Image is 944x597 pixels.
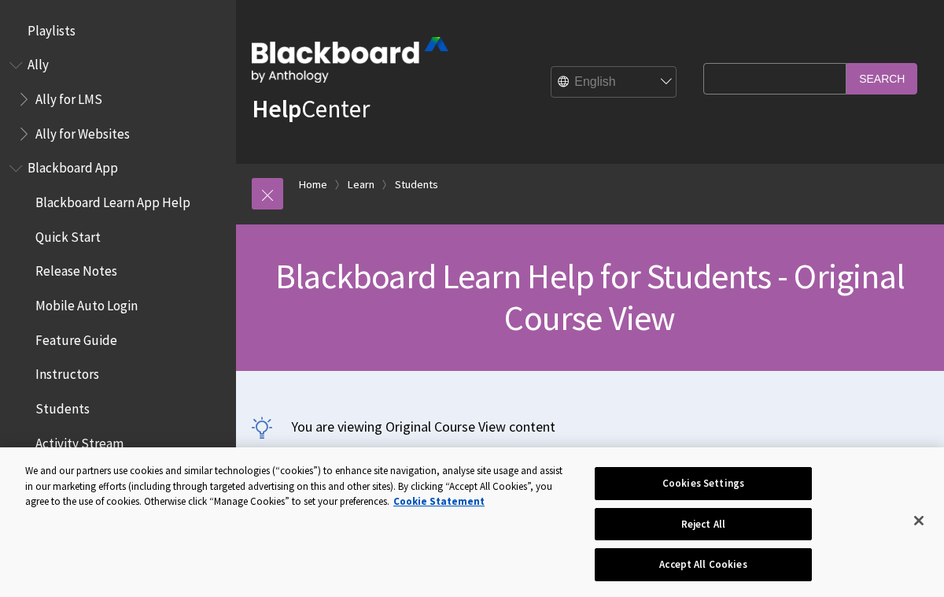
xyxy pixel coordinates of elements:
p: You are viewing Original Course View content [252,417,928,436]
span: Feature Guide [35,327,117,348]
button: Close [902,503,936,538]
span: Ally for Websites [35,121,130,142]
a: Learn [348,175,374,195]
div: We and our partners use cookies and similar technologies (“cookies”) to enhance site navigation, ... [25,463,566,510]
a: Students [395,175,438,195]
nav: Book outline for Anthology Ally Help [9,52,227,147]
strong: Help [252,93,301,124]
span: Blackboard App [28,155,118,176]
a: More information about your privacy, opens in a new tab [393,495,485,508]
button: Accept All Cookies [595,548,812,581]
input: Search [846,63,917,94]
span: Blackboard Learn Help for Students - Original Course View [275,254,905,339]
a: Home [299,175,327,195]
span: Ally [28,52,49,73]
span: Ally for LMS [35,86,102,107]
span: Release Notes [35,258,117,280]
button: Cookies Settings [595,467,812,500]
button: Reject All [595,508,812,541]
span: Playlists [28,17,76,39]
span: Blackboard Learn App Help [35,189,190,210]
a: HelpCenter [252,93,370,124]
span: Instructors [35,362,99,383]
span: Activity Stream [35,430,124,451]
img: Blackboard by Anthology [252,37,448,83]
span: Quick Start [35,224,101,245]
span: Mobile Auto Login [35,292,138,313]
span: Students [35,395,90,417]
select: Site Language Selector [551,67,677,98]
nav: Book outline for Playlists [9,17,227,44]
